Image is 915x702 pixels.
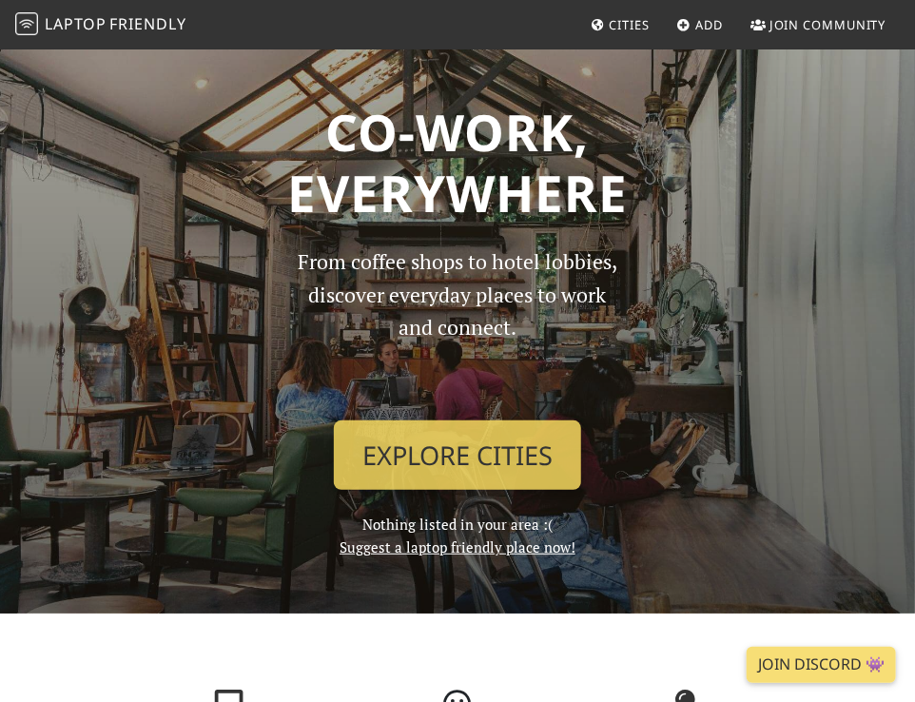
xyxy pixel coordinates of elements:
a: Add [670,8,731,42]
a: Join Discord 👾 [747,647,896,683]
a: Explore Cities [334,420,581,491]
a: Join Community [743,8,894,42]
img: LaptopFriendly [15,12,38,35]
div: Nothing listed in your area :( [286,245,629,558]
span: Laptop [45,13,107,34]
a: Suggest a laptop friendly place now! [340,537,575,556]
span: Cities [610,16,650,33]
a: LaptopFriendly LaptopFriendly [15,9,186,42]
span: Join Community [769,16,886,33]
a: Cities [583,8,657,42]
span: Friendly [109,13,185,34]
span: Add [696,16,724,33]
p: From coffee shops to hotel lobbies, discover everyday places to work and connect. [298,245,617,405]
h1: Co-work, Everywhere [127,102,788,223]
